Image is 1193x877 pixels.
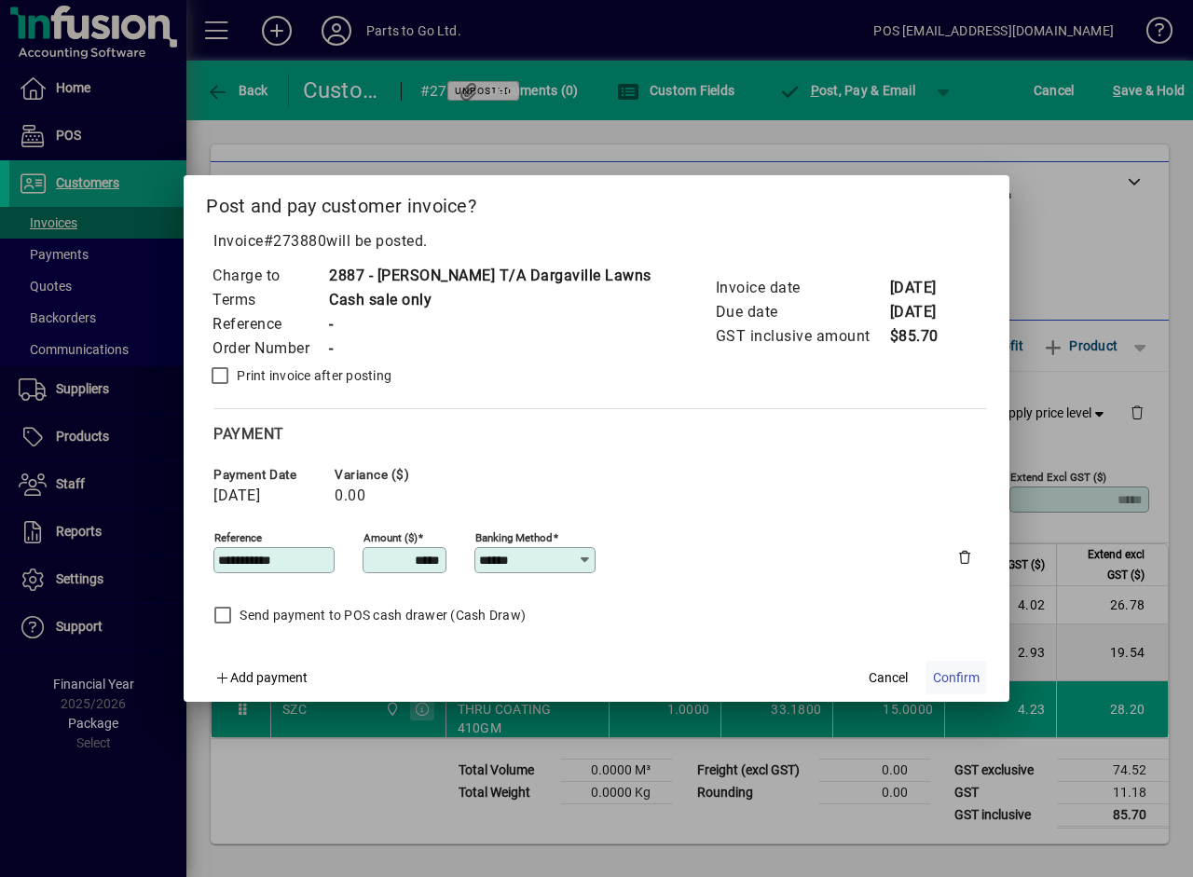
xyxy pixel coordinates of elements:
[328,312,651,336] td: -
[889,324,964,349] td: $85.70
[213,487,260,504] span: [DATE]
[363,531,418,544] mat-label: Amount ($)
[869,668,908,688] span: Cancel
[214,531,262,544] mat-label: Reference
[264,232,327,250] span: #273880
[475,531,553,544] mat-label: Banking method
[335,487,365,504] span: 0.00
[213,468,325,482] span: Payment date
[328,288,651,312] td: Cash sale only
[933,668,980,688] span: Confirm
[889,276,964,300] td: [DATE]
[212,336,328,361] td: Order Number
[206,230,987,253] p: Invoice will be posted .
[858,661,918,694] button: Cancel
[236,606,526,624] label: Send payment to POS cash drawer (Cash Draw)
[715,276,889,300] td: Invoice date
[715,324,889,349] td: GST inclusive amount
[926,661,987,694] button: Confirm
[184,175,1009,229] h2: Post and pay customer invoice?
[206,661,315,694] button: Add payment
[328,264,651,288] td: 2887 - [PERSON_NAME] T/A Dargaville Lawns
[230,670,308,685] span: Add payment
[233,366,391,385] label: Print invoice after posting
[212,288,328,312] td: Terms
[328,336,651,361] td: -
[212,264,328,288] td: Charge to
[212,312,328,336] td: Reference
[715,300,889,324] td: Due date
[889,300,964,324] td: [DATE]
[213,425,284,443] span: Payment
[335,468,446,482] span: Variance ($)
